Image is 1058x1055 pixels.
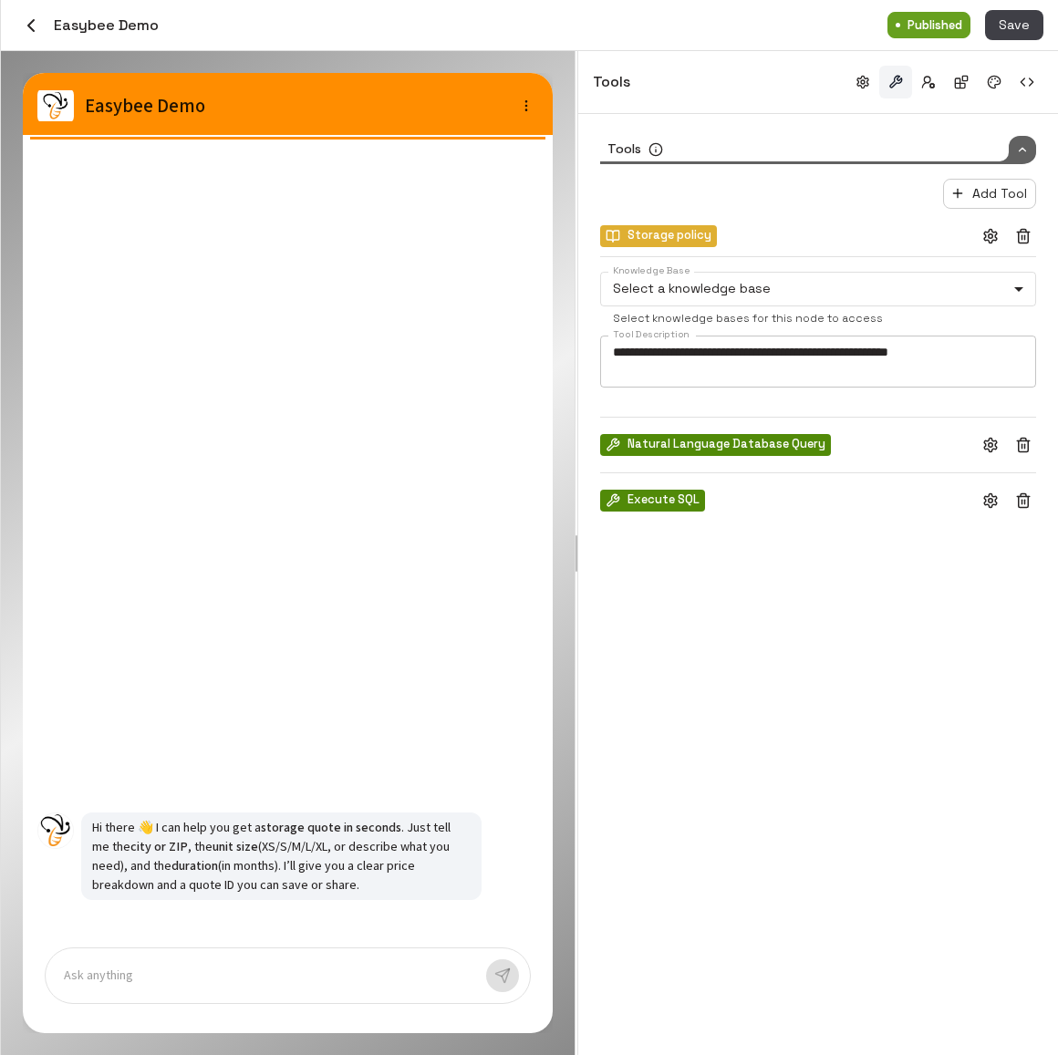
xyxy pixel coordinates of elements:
h6: Tools [593,70,630,94]
p: Select a knowledge base [613,279,1007,298]
button: Tools [879,66,912,98]
button: Branding [978,66,1011,98]
h6: Tools [607,140,641,160]
p: Hi there 👋 I can help you get a . Just tell me the , the (XS/S/M/L/XL, or describe what you need)... [92,818,471,895]
p: Select knowledge bases for this node to access [613,309,1023,328]
p: Execute SQL [628,494,700,506]
button: Access [912,66,945,98]
strong: storage quote in seconds [261,819,401,835]
label: Knowledge Base [613,264,690,277]
p: Natural Language Database Query [628,439,825,450]
p: Easybee Demo [85,91,412,119]
p: Storage policy [628,230,711,242]
button: Basic info [846,66,879,98]
button: Integrations [945,66,978,98]
label: Tool Description [613,327,689,341]
button: Add Tool [943,179,1036,209]
button: Embed [1011,66,1043,98]
strong: unit size [213,838,258,854]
